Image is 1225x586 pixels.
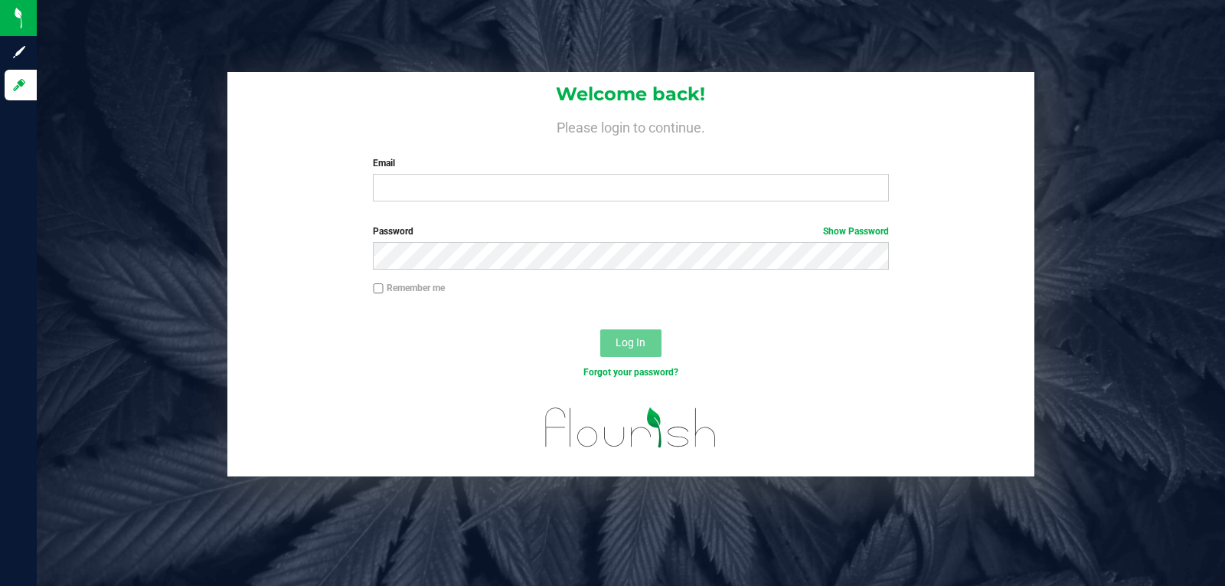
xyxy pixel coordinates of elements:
[11,77,27,93] inline-svg: Log in
[583,367,678,378] a: Forgot your password?
[616,336,645,349] span: Log In
[11,44,27,60] inline-svg: Sign up
[373,283,384,294] input: Remember me
[600,329,661,357] button: Log In
[530,395,732,460] img: flourish_logo.svg
[373,226,413,237] span: Password
[227,84,1035,104] h1: Welcome back!
[227,116,1035,135] h4: Please login to continue.
[373,156,888,170] label: Email
[373,281,445,295] label: Remember me
[823,226,889,237] a: Show Password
